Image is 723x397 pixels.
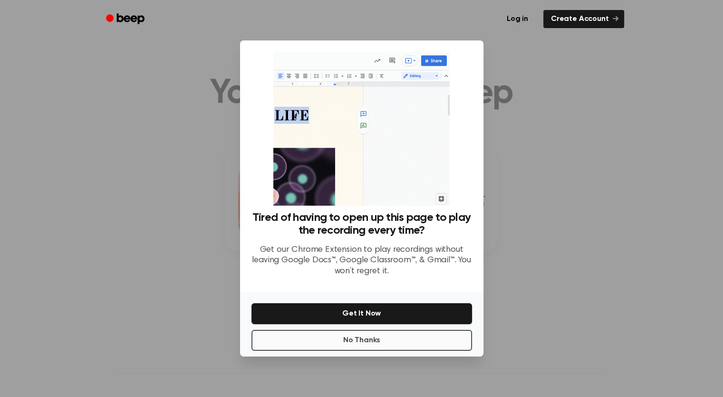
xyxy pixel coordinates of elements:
[251,330,472,351] button: No Thanks
[251,211,472,237] h3: Tired of having to open up this page to play the recording every time?
[99,10,153,29] a: Beep
[273,52,450,206] img: Beep extension in action
[543,10,624,28] a: Create Account
[251,303,472,324] button: Get It Now
[497,8,538,30] a: Log in
[251,245,472,277] p: Get our Chrome Extension to play recordings without leaving Google Docs™, Google Classroom™, & Gm...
